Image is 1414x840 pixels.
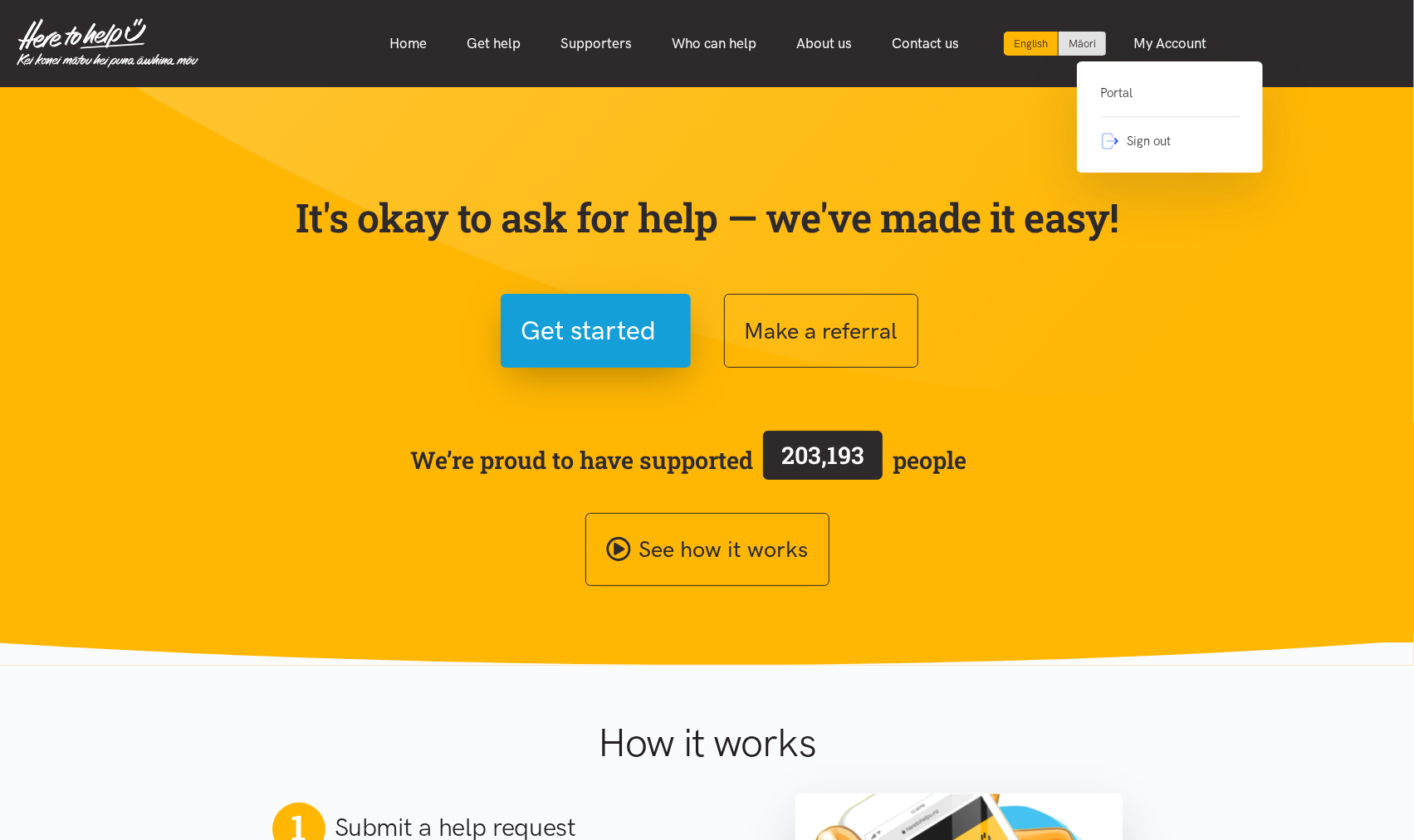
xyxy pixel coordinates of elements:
button: Get started [501,294,691,368]
div: Language toggle [1004,32,1107,56]
div: My Account [1077,61,1263,173]
span: 203,193 [781,439,864,471]
a: Contact us [872,26,979,61]
a: See how it works [585,513,829,587]
a: Portal [1100,83,1240,117]
div: Current language [1004,32,1059,56]
a: My Account [1113,26,1226,61]
a: About us [776,26,872,61]
span: We’re proud to have supported people [410,427,966,492]
a: 203,193 [753,427,893,492]
a: Get help [447,26,541,61]
a: Supporters [541,26,652,61]
a: Home [369,26,447,61]
p: It's okay to ask for help — we've made it easy! [292,193,1123,242]
a: Sign out [1100,117,1240,151]
span: Get started [521,310,657,352]
a: Who can help [652,26,776,61]
button: Make a referral [724,294,918,368]
a: Switch to Te Reo Māori [1059,32,1106,56]
h1: How it works [436,719,978,767]
img: Home [17,18,198,68]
